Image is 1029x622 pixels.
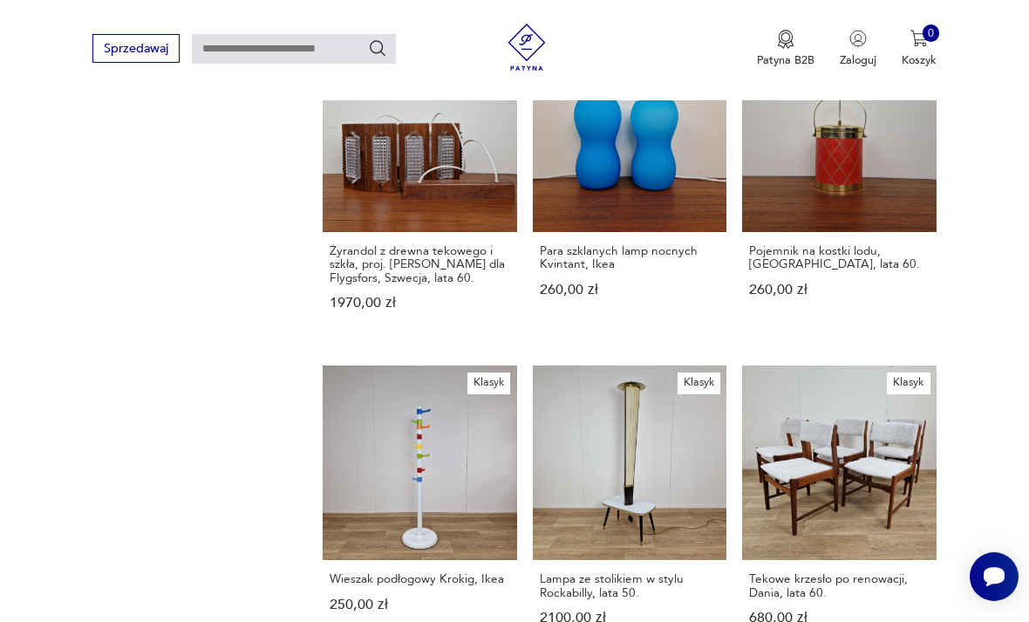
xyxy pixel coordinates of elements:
[902,52,937,68] p: Koszyk
[777,30,794,49] img: Ikona medalu
[849,30,867,47] img: Ikonka użytkownika
[540,284,719,297] p: 260,00 zł
[749,572,929,599] h3: Tekowe krzesło po renowacji, Dania, lata 60.
[970,552,1019,601] iframe: Smartsupp widget button
[742,38,937,341] a: Pojemnik na kostki lodu, Niemcy, lata 60.Pojemnik na kostki lodu, [GEOGRAPHIC_DATA], lata 60.260,...
[330,244,509,284] h3: Żyrandol z drewna tekowego i szkła, proj. [PERSON_NAME] dla Flygsfors, Szwecja, lata 60.
[368,38,387,58] button: Szukaj
[330,598,509,612] p: 250,00 zł
[757,52,814,68] p: Patyna B2B
[910,30,928,47] img: Ikona koszyka
[749,244,929,271] h3: Pojemnik na kostki lodu, [GEOGRAPHIC_DATA], lata 60.
[323,38,517,341] a: KlasykŻyrandol z drewna tekowego i szkła, proj. W. Berndt dla Flygsfors, Szwecja, lata 60.Żyrando...
[330,297,509,310] p: 1970,00 zł
[330,572,509,585] h3: Wieszak podłogowy Krokig, Ikea
[749,284,929,297] p: 260,00 zł
[92,44,179,55] a: Sprzedawaj
[540,572,719,599] h3: Lampa ze stolikiem w stylu Rockabilly, lata 50.
[92,34,179,63] button: Sprzedawaj
[757,30,814,68] button: Patyna B2B
[498,24,556,71] img: Patyna - sklep z meblami i dekoracjami vintage
[840,52,876,68] p: Zaloguj
[902,30,937,68] button: 0Koszyk
[923,24,940,42] div: 0
[540,244,719,271] h3: Para szklanych lamp nocnych Kvintant, Ikea
[840,30,876,68] button: Zaloguj
[757,30,814,68] a: Ikona medaluPatyna B2B
[533,38,727,341] a: KlasykPara szklanych lamp nocnych Kvintant, IkeaPara szklanych lamp nocnych Kvintant, Ikea260,00 zł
